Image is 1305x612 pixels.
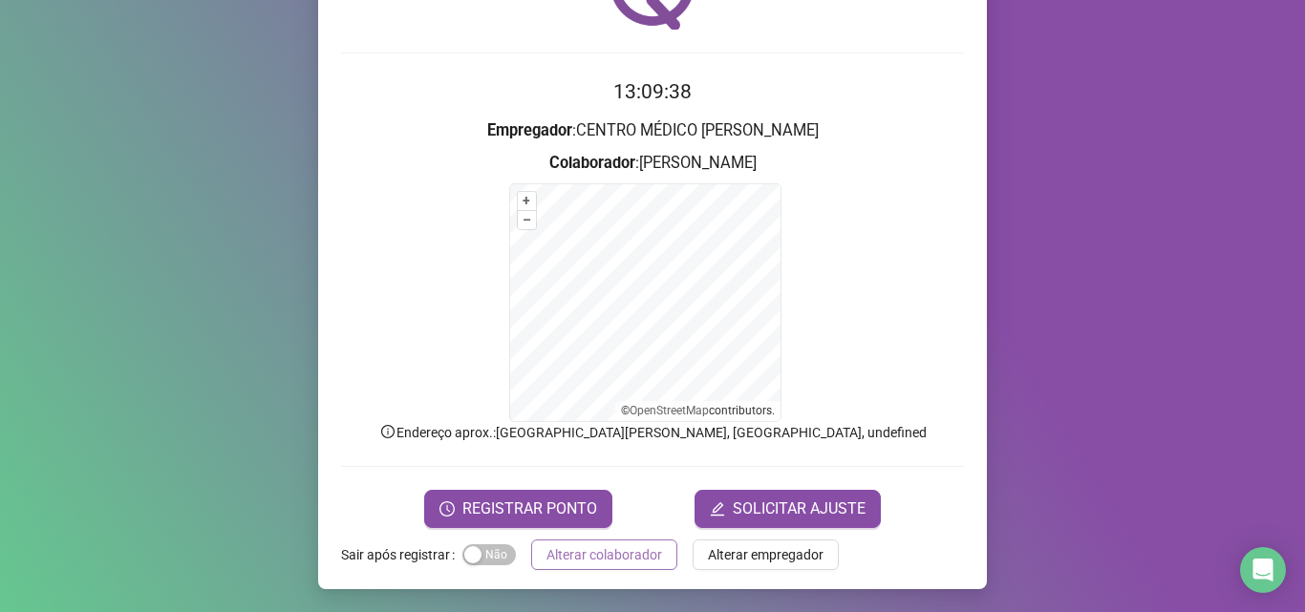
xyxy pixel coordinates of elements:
h3: : CENTRO MÉDICO [PERSON_NAME] [341,118,964,143]
span: Alterar colaborador [546,544,662,565]
li: © contributors. [621,404,775,417]
span: clock-circle [439,501,455,517]
label: Sair após registrar [341,539,462,570]
button: – [518,211,536,229]
button: editSOLICITAR AJUSTE [695,490,881,528]
p: Endereço aprox. : [GEOGRAPHIC_DATA][PERSON_NAME], [GEOGRAPHIC_DATA], undefined [341,422,964,443]
button: REGISTRAR PONTO [424,490,612,528]
strong: Colaborador [549,154,635,172]
time: 13:09:38 [613,80,692,103]
span: REGISTRAR PONTO [462,497,597,520]
h3: : [PERSON_NAME] [341,151,964,176]
div: Open Intercom Messenger [1240,547,1286,593]
span: edit [710,501,725,517]
a: OpenStreetMap [630,404,709,417]
span: Alterar empregador [708,544,824,565]
button: + [518,192,536,210]
button: Alterar colaborador [531,539,677,570]
span: SOLICITAR AJUSTE [733,497,866,520]
span: info-circle [379,423,396,440]
button: Alterar empregador [693,539,839,570]
strong: Empregador [487,121,572,139]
